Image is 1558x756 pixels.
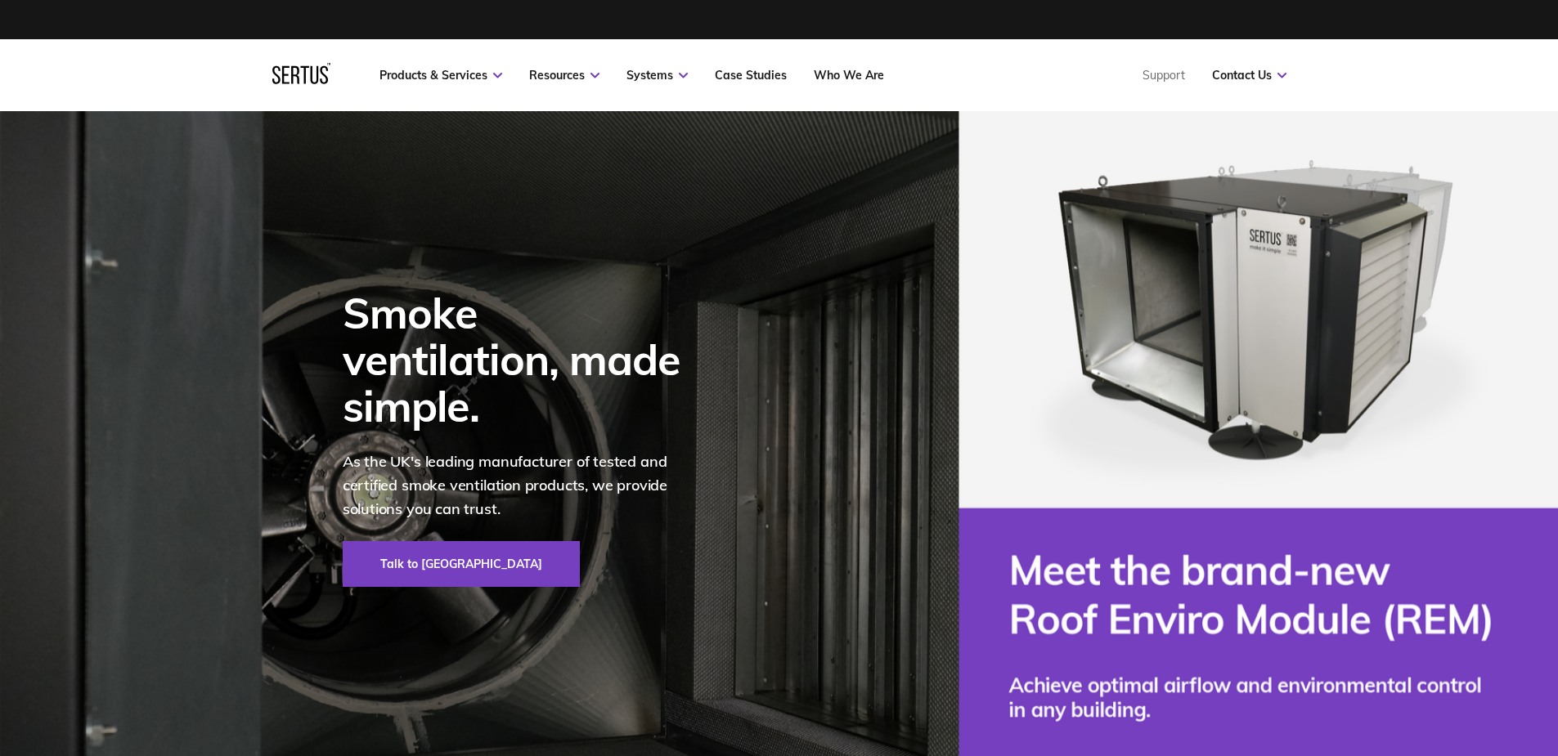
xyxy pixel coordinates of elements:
[343,541,580,587] a: Talk to [GEOGRAPHIC_DATA]
[529,68,599,83] a: Resources
[379,68,502,83] a: Products & Services
[715,68,787,83] a: Case Studies
[343,450,703,521] p: As the UK's leading manufacturer of tested and certified smoke ventilation products, we provide s...
[1143,68,1185,83] a: Support
[1212,68,1286,83] a: Contact Us
[814,68,884,83] a: Who We Are
[343,289,703,430] div: Smoke ventilation, made simple.
[626,68,688,83] a: Systems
